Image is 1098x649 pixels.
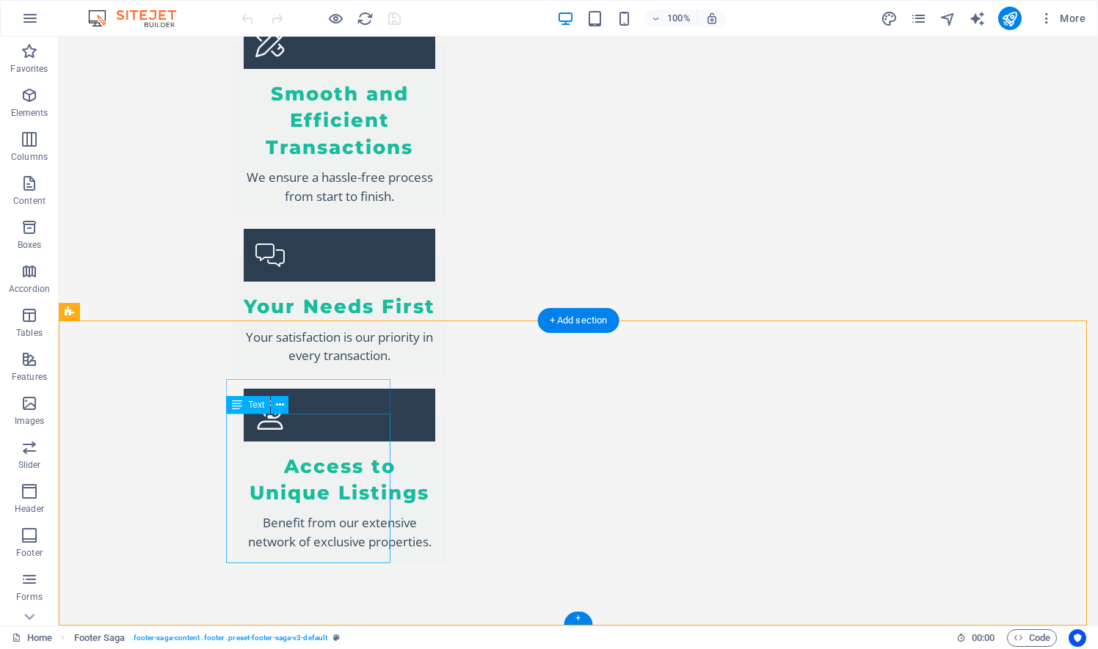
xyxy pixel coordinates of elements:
[881,10,898,27] i: Design (Ctrl+Alt+Y)
[667,10,691,27] h6: 100%
[982,632,984,643] span: :
[1001,10,1018,27] i: Publish
[969,10,986,27] button: text_generator
[74,629,126,647] span: Click to select. Double-click to edit
[969,10,986,27] i: AI Writer
[13,195,46,207] p: Content
[956,629,995,647] h6: Session time
[248,400,264,409] span: Text
[12,371,47,383] p: Features
[1039,11,1086,26] span: More
[15,415,45,427] p: Images
[972,629,995,647] span: 00 00
[9,283,50,295] p: Accordion
[333,634,340,642] i: This element is a customizable preset
[910,10,928,27] button: pages
[356,10,374,27] button: reload
[11,107,48,119] p: Elements
[357,10,374,27] i: Reload page
[939,10,957,27] button: navigator
[74,629,341,647] nav: breadcrumb
[1014,629,1050,647] span: Code
[10,63,48,75] p: Favorites
[12,629,52,647] a: Click to cancel selection. Double-click to open Pages
[18,459,41,471] p: Slider
[939,10,956,27] i: Navigator
[1007,629,1057,647] button: Code
[15,503,44,515] p: Header
[1033,7,1091,30] button: More
[18,239,42,251] p: Boxes
[645,10,697,27] button: 100%
[16,327,43,339] p: Tables
[84,10,194,27] img: Editor Logo
[11,151,48,163] p: Columns
[131,629,327,647] span: . footer-saga-content .footer .preset-footer-saga-v3-default
[881,10,898,27] button: design
[16,547,43,559] p: Footer
[564,612,592,625] div: +
[327,10,344,27] button: Click here to leave preview mode and continue editing
[705,12,719,25] i: On resize automatically adjust zoom level to fit chosen device.
[1069,629,1086,647] button: Usercentrics
[16,591,43,603] p: Forms
[538,308,619,333] div: + Add section
[910,10,927,27] i: Pages (Ctrl+Alt+S)
[998,7,1022,30] button: publish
